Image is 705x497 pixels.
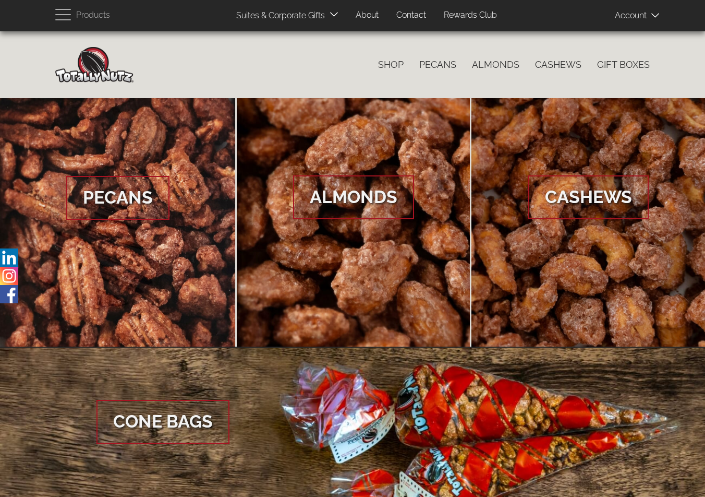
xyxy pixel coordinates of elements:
a: Almonds [464,54,527,76]
a: Pecans [411,54,464,76]
a: Contact [388,5,434,26]
img: Home [55,47,133,82]
a: Gift Boxes [589,54,658,76]
a: Suites & Corporate Gifts [228,6,328,26]
a: Rewards Club [436,5,505,26]
span: Cone Bags [96,400,229,444]
a: Shop [370,54,411,76]
span: Pecans [66,176,169,220]
a: About [348,5,386,26]
a: Cashews [527,54,589,76]
span: Products [76,8,110,23]
span: Cashews [528,175,649,219]
span: Almonds [293,175,414,219]
a: Almonds [237,98,471,348]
